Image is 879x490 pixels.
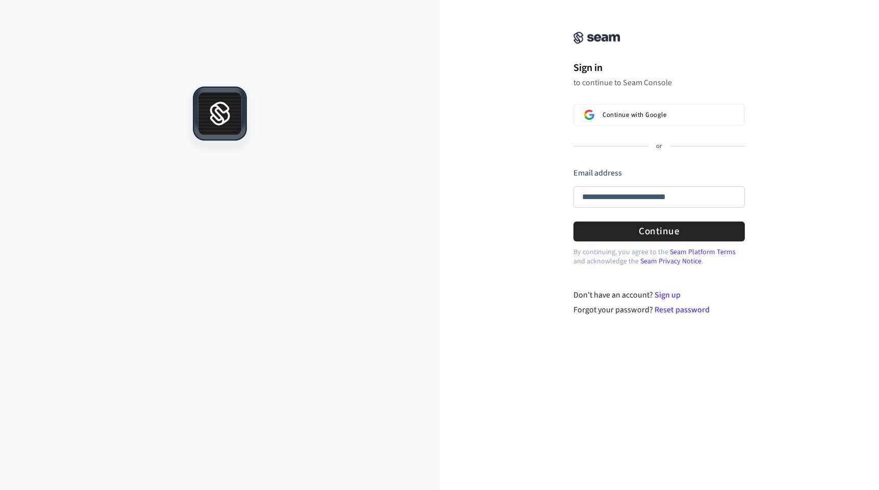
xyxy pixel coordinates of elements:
[602,111,666,119] span: Continue with Google
[573,289,745,301] div: Don't have an account?
[656,142,662,151] p: or
[573,304,745,316] div: Forgot your password?
[573,248,745,266] p: By continuing, you agree to the and acknowledge the .
[573,222,745,241] button: Continue
[640,256,701,266] a: Seam Privacy Notice
[573,104,745,126] button: Sign in with GoogleContinue with Google
[573,167,622,179] label: Email address
[573,60,745,76] h1: Sign in
[670,247,736,257] a: Seam Platform Terms
[655,304,710,315] a: Reset password
[584,110,594,120] img: Sign in with Google
[655,289,681,301] a: Sign up
[573,32,620,44] img: Seam Console
[573,78,745,88] p: to continue to Seam Console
